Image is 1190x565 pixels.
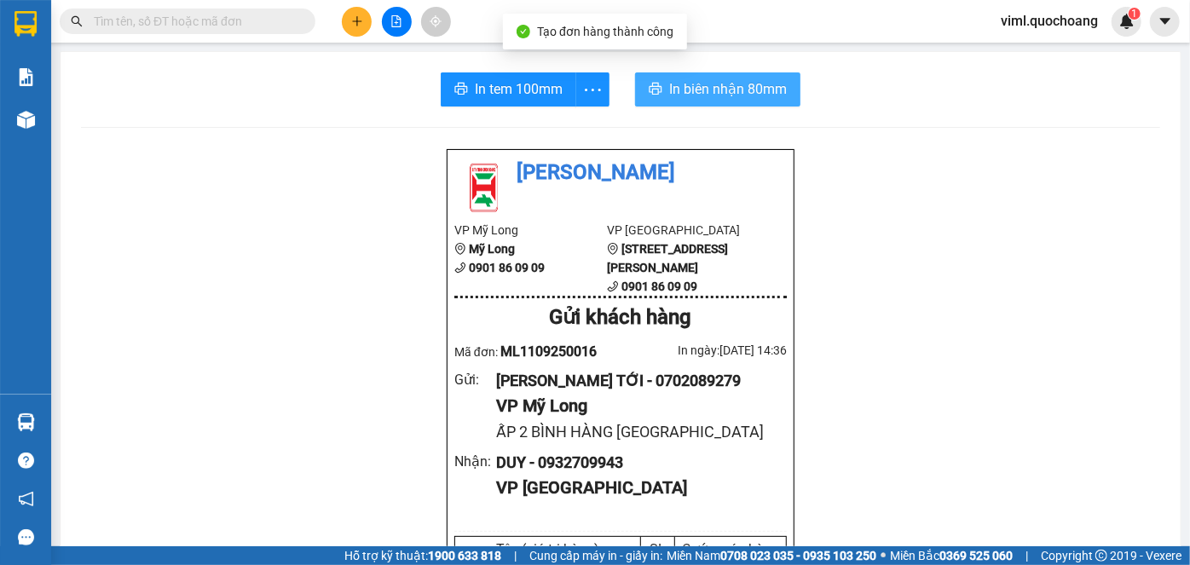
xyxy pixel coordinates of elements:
li: VP [GEOGRAPHIC_DATA] [607,221,760,239]
span: printer [649,82,662,98]
div: TỔ 8 ẤP [GEOGRAPHIC_DATA], [GEOGRAPHIC_DATA] [14,79,191,141]
span: ML1109250016 [500,343,597,360]
span: | [1025,546,1028,565]
b: [STREET_ADDRESS][PERSON_NAME] [607,242,728,274]
span: Hỗ trợ kỹ thuật: [344,546,501,565]
div: ẤP 2 BÌNH HÀNG [GEOGRAPHIC_DATA] [496,420,773,444]
span: copyright [1095,550,1107,562]
div: 0794979006 [14,55,191,79]
span: Gửi: [14,16,41,34]
div: Gửi : [454,369,496,390]
span: message [18,529,34,545]
span: environment [454,243,466,255]
button: caret-down [1150,7,1180,37]
span: Miền Nam [667,546,876,565]
span: Miền Bắc [890,546,1013,565]
div: [PERSON_NAME] TỚI - 0702089279 [496,369,773,393]
img: warehouse-icon [17,413,35,431]
span: notification [18,491,34,507]
div: Mỹ Long [14,14,191,35]
span: In biên nhận 80mm [669,78,787,100]
li: [PERSON_NAME] [454,157,787,189]
span: more [576,79,609,101]
img: logo-vxr [14,11,37,37]
span: In tem 100mm [475,78,563,100]
div: Nhận : [454,451,496,472]
div: Gửi khách hàng [454,302,787,334]
div: SL [645,541,670,557]
input: Tìm tên, số ĐT hoặc mã đơn [94,12,295,31]
span: caret-down [1158,14,1173,29]
span: printer [454,82,468,98]
b: 0901 86 09 09 [621,280,697,293]
div: Cước món hàng [679,541,782,557]
span: search [71,15,83,27]
div: VP Mỹ Long [496,393,773,419]
strong: 1900 633 818 [428,549,501,562]
button: aim [421,7,451,37]
span: viml.quochoang [987,10,1112,32]
span: phone [607,280,619,292]
span: check-circle [517,25,530,38]
span: 1 [1131,8,1137,20]
img: icon-new-feature [1119,14,1135,29]
button: printerIn tem 100mm [441,72,576,107]
span: phone [454,262,466,274]
button: more [575,72,609,107]
span: question-circle [18,453,34,469]
li: VP Mỹ Long [454,221,607,239]
div: [GEOGRAPHIC_DATA] [203,14,376,53]
span: Tạo đơn hàng thành công [537,25,673,38]
div: DUY - 0932709943 [496,451,773,475]
span: | [514,546,517,565]
button: file-add [382,7,412,37]
span: plus [351,15,363,27]
span: ⚪️ [881,552,886,559]
img: warehouse-icon [17,111,35,129]
img: solution-icon [17,68,35,86]
div: [PERSON_NAME] [14,35,191,55]
div: 0907709832 [203,73,376,97]
span: Cung cấp máy in - giấy in: [529,546,662,565]
div: Tên (giá trị hàng) [459,541,636,557]
sup: 1 [1129,8,1141,20]
button: printerIn biên nhận 80mm [635,72,800,107]
b: Mỹ Long [469,242,515,256]
div: Mã đơn: [454,341,621,362]
strong: 0708 023 035 - 0935 103 250 [720,549,876,562]
span: Nhận: [203,14,244,32]
button: plus [342,7,372,37]
img: logo.jpg [454,157,514,216]
strong: 0369 525 060 [939,549,1013,562]
div: VP [GEOGRAPHIC_DATA] [496,475,773,501]
div: In ngày: [DATE] 14:36 [621,341,787,360]
b: 0901 86 09 09 [469,261,545,274]
span: file-add [390,15,402,27]
div: THÚY ANH [203,53,376,73]
span: aim [430,15,442,27]
span: environment [607,243,619,255]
